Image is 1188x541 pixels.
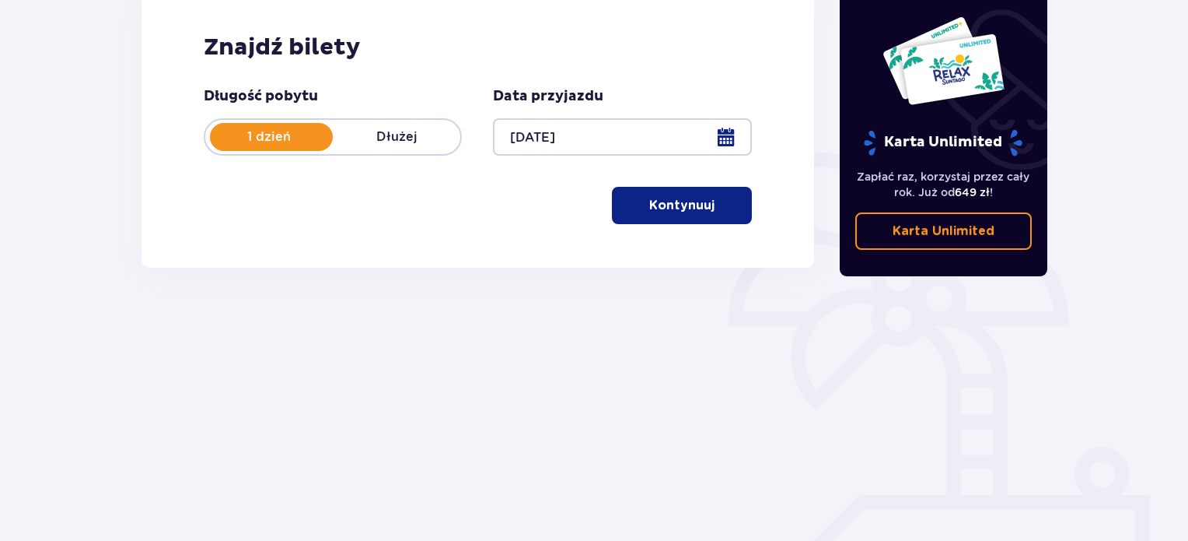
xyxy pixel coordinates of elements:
p: Karta Unlimited [862,129,1024,156]
p: Dłużej [333,128,460,146]
p: Karta Unlimited [893,223,994,240]
h2: Znajdź bilety [204,33,752,62]
p: Długość pobytu [204,87,318,106]
button: Kontynuuj [612,187,752,224]
span: 649 zł [955,186,990,198]
p: Zapłać raz, korzystaj przez cały rok. Już od ! [855,169,1033,200]
p: 1 dzień [205,128,333,146]
a: Karta Unlimited [855,213,1033,250]
p: Kontynuuj [649,197,715,214]
p: Data przyjazdu [493,87,603,106]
